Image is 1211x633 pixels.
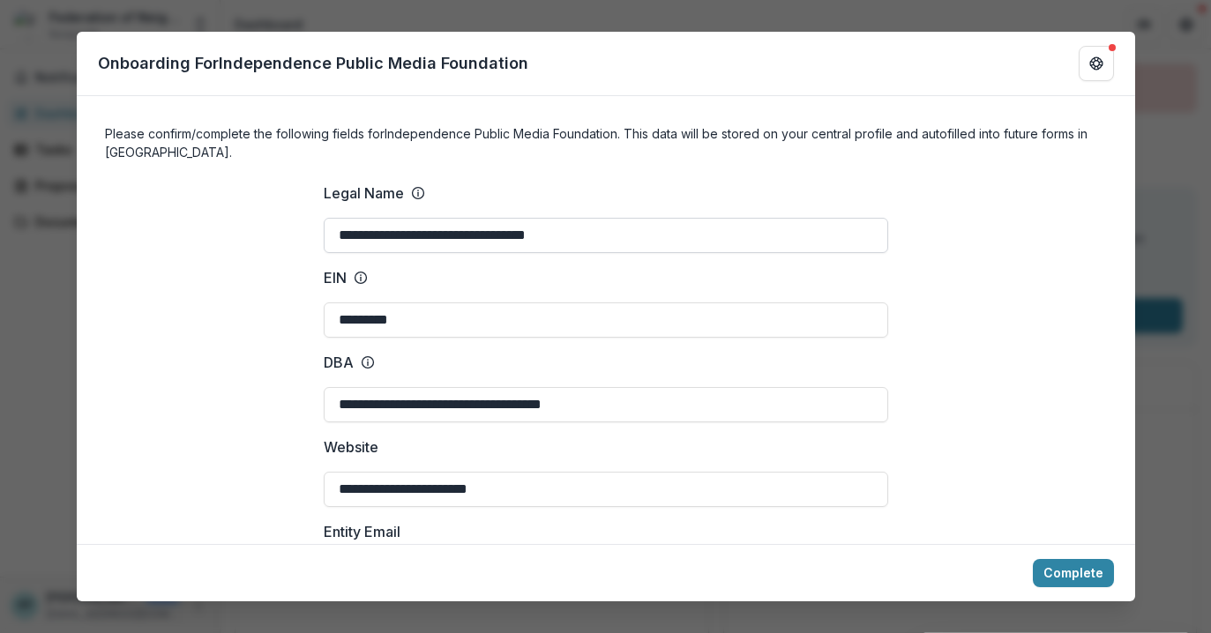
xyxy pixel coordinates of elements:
p: EIN [324,267,347,288]
p: DBA [324,352,354,373]
p: Website [324,436,378,458]
p: Legal Name [324,182,404,204]
p: Onboarding For Independence Public Media Foundation [98,51,528,75]
button: Get Help [1079,46,1114,81]
h4: Please confirm/complete the following fields for Independence Public Media Foundation . This data... [105,124,1107,161]
button: Complete [1033,559,1114,587]
p: Entity Email [324,521,400,542]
